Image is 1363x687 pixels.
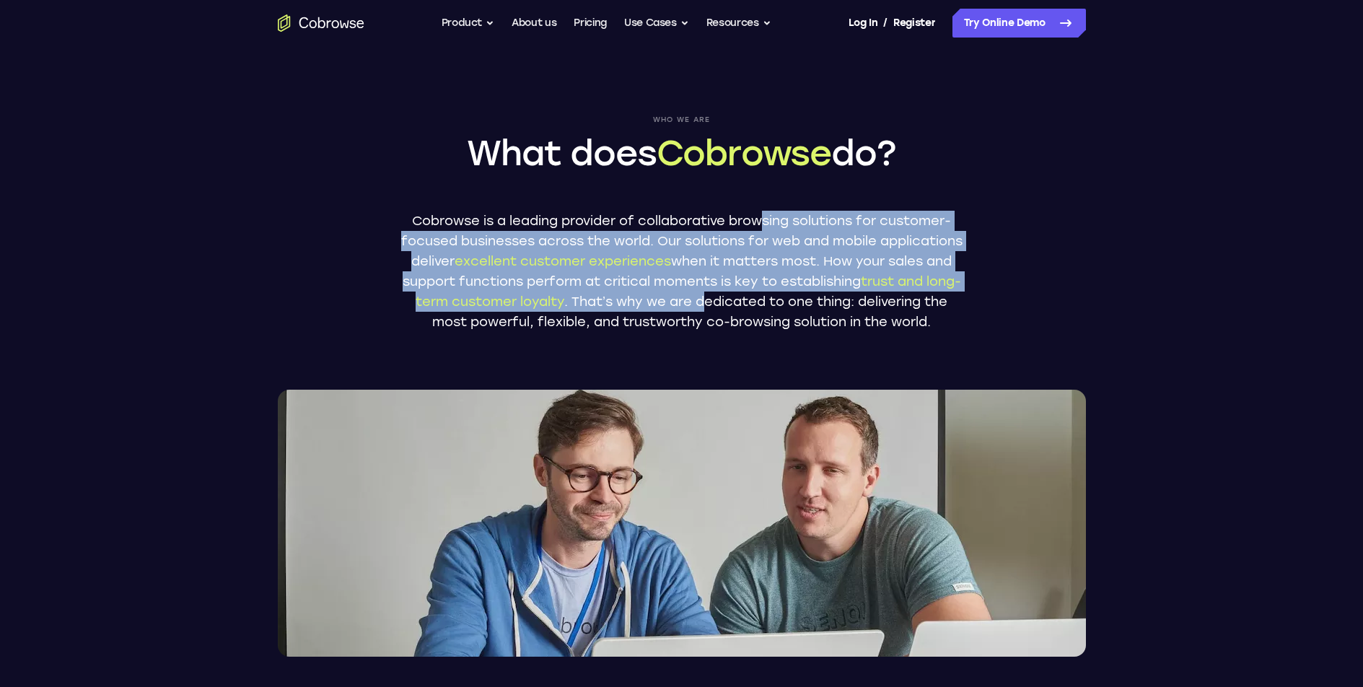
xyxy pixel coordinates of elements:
span: Who we are [400,115,963,124]
a: Log In [849,9,877,38]
p: Cobrowse is a leading provider of collaborative browsing solutions for customer-focused businesse... [400,211,963,332]
a: Pricing [574,9,607,38]
span: / [883,14,888,32]
a: Register [893,9,935,38]
button: Use Cases [624,9,689,38]
span: excellent customer experiences [455,253,671,269]
h1: What does do? [400,130,963,176]
a: About us [512,9,556,38]
button: Resources [706,9,771,38]
a: Try Online Demo [952,9,1086,38]
button: Product [442,9,495,38]
span: Cobrowse [657,132,831,174]
img: Two Cobrowse software developers, João and Ross, working on their computers [278,390,1086,657]
a: Go to the home page [278,14,364,32]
